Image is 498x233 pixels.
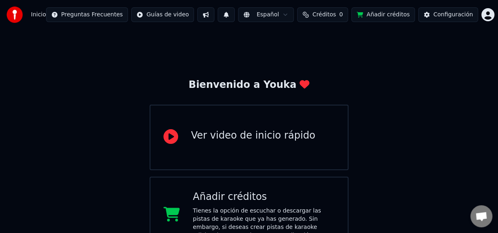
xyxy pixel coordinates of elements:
div: Bienvenido a Youka [189,78,310,92]
button: Configuración [418,7,478,22]
button: Preguntas Frecuentes [46,7,128,22]
div: Ver video de inicio rápido [191,129,315,142]
button: Créditos0 [297,7,348,22]
button: Añadir créditos [351,7,415,22]
img: youka [7,7,23,23]
button: Guías de video [131,7,194,22]
span: 0 [339,11,343,19]
span: Inicio [31,11,46,19]
div: Configuración [433,11,473,19]
div: Añadir créditos [193,190,335,204]
nav: breadcrumb [31,11,46,19]
div: Chat abierto [470,205,492,227]
span: Créditos [312,11,336,19]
